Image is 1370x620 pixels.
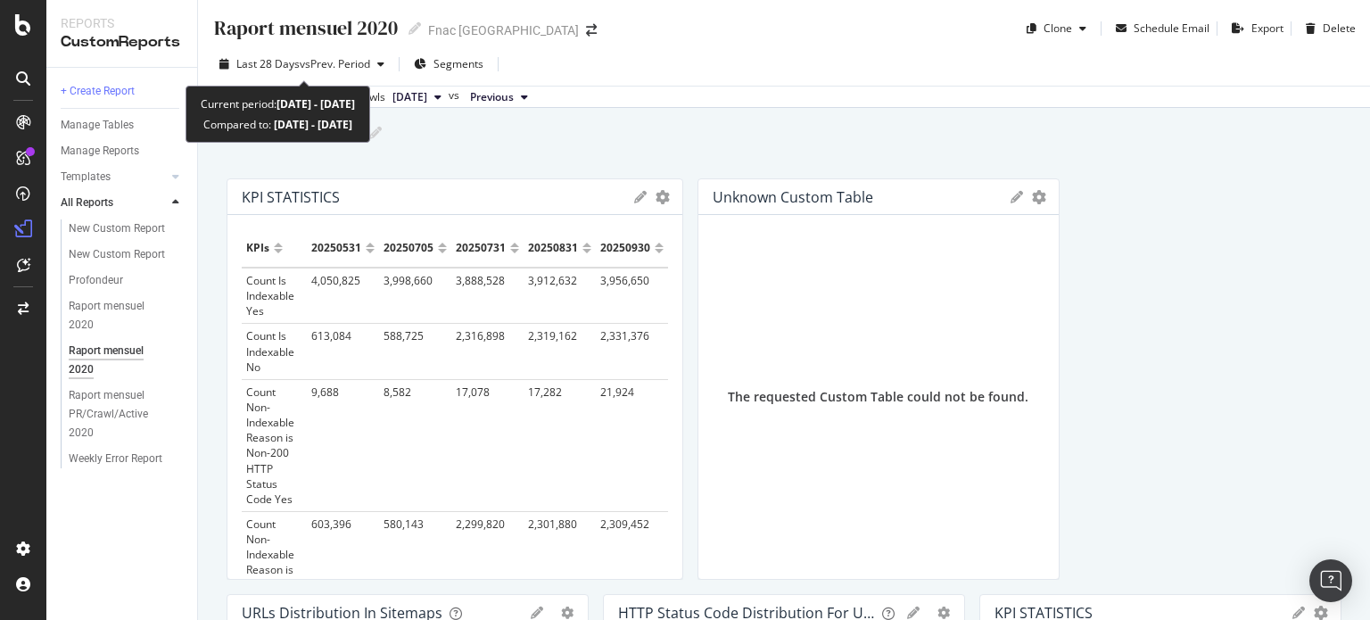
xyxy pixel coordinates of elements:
[246,328,294,374] span: Count Is Indexable No
[61,194,167,212] a: All Reports
[1251,21,1283,36] div: Export
[311,384,339,400] span: 9,688
[201,94,355,114] div: Current period:
[409,22,421,35] i: Edit report name
[69,342,185,379] a: Raport mensuel 2020
[384,328,424,343] span: 588,725
[470,89,514,105] span: Previous
[311,517,351,532] span: 603,396
[271,117,352,132] b: [DATE] - [DATE]
[61,168,111,186] div: Templates
[1309,559,1352,602] div: Open Intercom Messenger
[697,178,1060,580] div: Unknown Custom TablegeargearThe requested Custom Table could not be found.
[311,273,360,288] span: 4,050,825
[69,342,168,379] div: Raport mensuel 2020
[1225,14,1283,43] button: Export
[449,87,463,103] span: vs
[1109,14,1209,43] button: Schedule Email
[246,234,269,262] div: KPIs
[69,450,185,468] a: Weekly Error Report
[456,384,490,400] span: 17,078
[407,50,491,79] button: Segments
[61,142,139,161] div: Manage Reports
[384,384,411,400] span: 8,582
[69,386,185,442] a: Raport mensuel PR/Crawl/Active 2020
[236,56,300,71] span: Last 28 Days
[600,328,649,343] span: 2,331,376
[369,127,382,139] i: Edit report name
[227,178,683,580] div: KPI STATISTICSgeargearKPIs2025053120250705202507312025083120250930Count Is Indexable Yes4,050,825...
[1019,14,1094,43] button: Clone
[528,273,577,288] span: 3,912,632
[203,114,352,135] div: Compared to:
[311,328,351,343] span: 613,084
[311,234,361,262] div: 20250531
[428,21,579,39] div: Fnac [GEOGRAPHIC_DATA]
[1044,21,1072,36] div: Clone
[463,87,535,108] button: Previous
[1299,14,1356,43] button: Delete
[1032,191,1046,203] div: gear
[392,89,427,105] span: 2025 Sep. 30th
[61,82,135,101] div: + Create Report
[384,234,433,262] div: 20250705
[600,517,649,532] span: 2,309,452
[528,384,562,400] span: 17,282
[1314,607,1328,619] div: gear
[586,24,597,37] div: arrow-right-arrow-left
[69,297,185,335] a: Raport mensuel 2020
[1323,21,1356,36] div: Delete
[61,116,185,135] a: Manage Tables
[61,194,113,212] div: All Reports
[61,14,183,32] div: Reports
[713,188,873,206] div: Unknown Custom Table
[300,56,370,71] span: vs Prev. Period
[600,234,650,262] div: 20250930
[456,517,505,532] span: 2,299,820
[600,384,634,400] span: 21,924
[528,234,578,262] div: 20250831
[528,328,577,343] span: 2,319,162
[61,32,183,53] div: CustomReports
[69,219,165,238] div: New Custom Report
[456,273,505,288] span: 3,888,528
[69,297,168,335] div: Raport mensuel 2020
[384,517,424,532] span: 580,143
[61,142,185,161] a: Manage Reports
[656,191,670,203] div: gear
[528,517,577,532] span: 2,301,880
[385,87,449,108] button: [DATE]
[69,271,123,290] div: Profondeur
[212,50,392,79] button: Last 28 DaysvsPrev. Period
[246,384,294,507] span: Count Non-Indexable Reason is Non-200 HTTP Status Code Yes
[276,96,355,112] b: [DATE] - [DATE]
[212,14,398,42] div: Raport mensuel 2020
[69,386,175,442] div: Raport mensuel PR/Crawl/Active 2020
[433,56,483,71] span: Segments
[242,188,340,206] div: KPI STATISTICS
[1134,21,1209,36] div: Schedule Email
[600,273,649,288] span: 3,956,650
[561,607,574,619] div: gear
[69,450,162,468] div: Weekly Error Report
[61,168,167,186] a: Templates
[728,388,1028,406] div: The requested Custom Table could not be found.
[384,273,433,288] span: 3,998,660
[69,245,185,264] a: New Custom Report
[61,82,185,101] a: + Create Report
[69,219,185,238] a: New Custom Report
[69,245,165,264] div: New Custom Report
[937,607,950,619] div: gear
[246,273,294,318] span: Count Is Indexable Yes
[456,234,506,262] div: 20250731
[61,116,134,135] div: Manage Tables
[456,328,505,343] span: 2,316,898
[69,271,185,290] a: Profondeur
